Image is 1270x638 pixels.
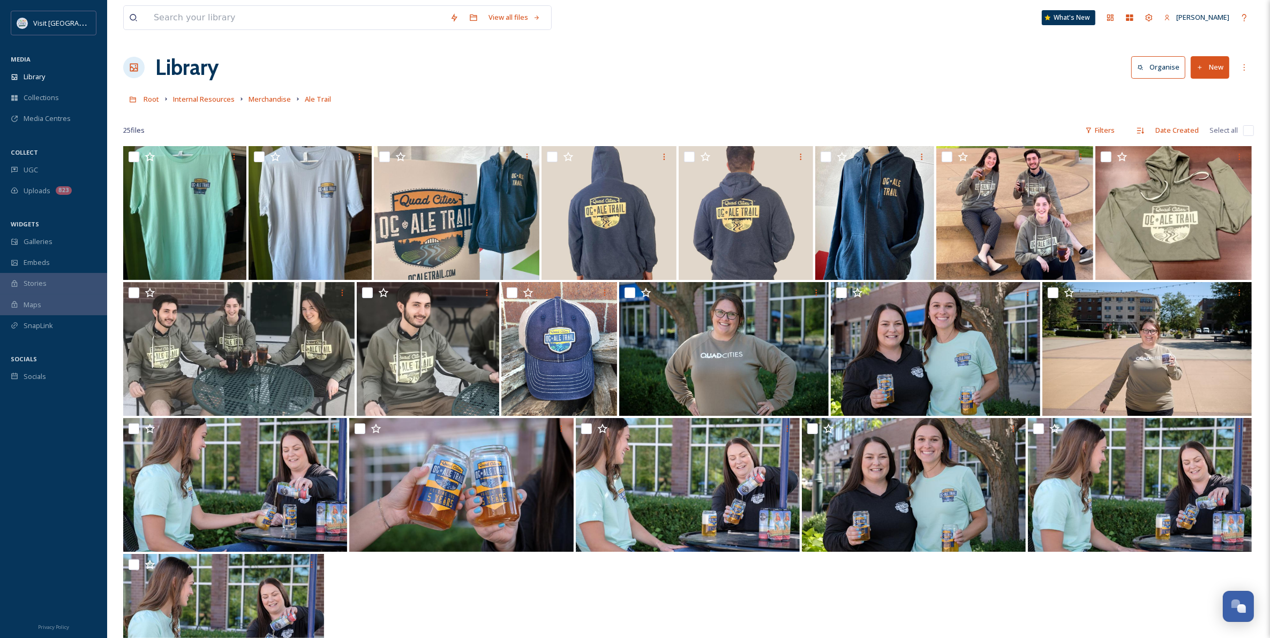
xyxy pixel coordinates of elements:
img: Blue Ale Trail.jpg [249,146,372,280]
span: COLLECT [11,148,38,156]
a: Ale Trail [305,93,331,105]
div: Filters [1080,120,1120,141]
img: AleTrailSweatshirt_Group.jpg [123,282,355,416]
span: Galleries [24,237,52,247]
img: DSCF6066.jpg [123,418,347,552]
img: DSCF6076.jpg [576,418,800,552]
span: WIDGETS [11,220,39,228]
img: QC Ale Trail hoodie up (back).jpg [542,146,676,280]
span: Privacy Policy [38,624,69,631]
button: New [1191,56,1229,78]
span: Socials [24,371,46,382]
input: Search your library [148,6,445,29]
a: Library [155,51,219,83]
a: What's New [1042,10,1095,25]
img: QC Ale Trail hoodie with sign (front).jpg [374,146,540,280]
img: QCCVB_VISIT_vert_logo_4c_tagline_122019.svg [17,18,28,28]
img: Green Ale Trail.jpg [123,146,246,280]
a: View all files [483,7,546,28]
span: [PERSON_NAME] [1176,12,1229,22]
span: Collections [24,93,59,103]
a: Root [144,93,159,105]
img: AleTrailSweatshirt_Group2.jpg [936,146,1093,280]
span: Visit [GEOGRAPHIC_DATA] [33,18,116,28]
img: AleTrailSweatshirt_Single.jpg [357,282,499,416]
img: QC Ale Trail hoodie (front).jpg [815,146,934,280]
img: AleTrailSweatshirt_2.jpg [1095,146,1252,280]
span: Stories [24,278,47,288]
span: SOCIALS [11,355,37,363]
img: DSCF6108.jpg [831,282,1040,416]
button: Organise [1131,56,1185,78]
span: MEDIA [11,55,31,63]
img: Puff Sweatshirt.jpg [619,282,829,416]
span: Ale Trail [305,94,331,104]
img: DSCF6103.jpg [802,418,1026,552]
a: [PERSON_NAME] [1159,7,1235,28]
span: Internal Resources [173,94,235,104]
div: 823 [56,186,72,195]
a: Privacy Policy [38,620,69,633]
img: Puff sweatshirt 2.jpg [1042,282,1252,416]
span: Embeds [24,257,50,268]
button: Open Chat [1223,591,1254,622]
span: Library [24,72,45,82]
a: Internal Resources [173,93,235,105]
a: Merchandise [249,93,291,105]
span: Root [144,94,159,104]
img: Hat_Front_1024x1024@2x.jpg [501,282,617,416]
span: Merchandise [249,94,291,104]
div: Date Created [1150,120,1204,141]
span: UGC [24,165,38,175]
img: QC Ale Trail hoodie down (back).jpg [679,146,813,280]
span: Select all [1209,125,1238,135]
img: DSCF6071.jpg [1028,418,1252,552]
span: Media Centres [24,113,71,124]
span: Maps [24,300,41,310]
span: SnapLink [24,321,53,331]
span: Uploads [24,186,50,196]
span: 25 file s [123,125,145,135]
img: DSCF6092.jpg [349,418,573,552]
